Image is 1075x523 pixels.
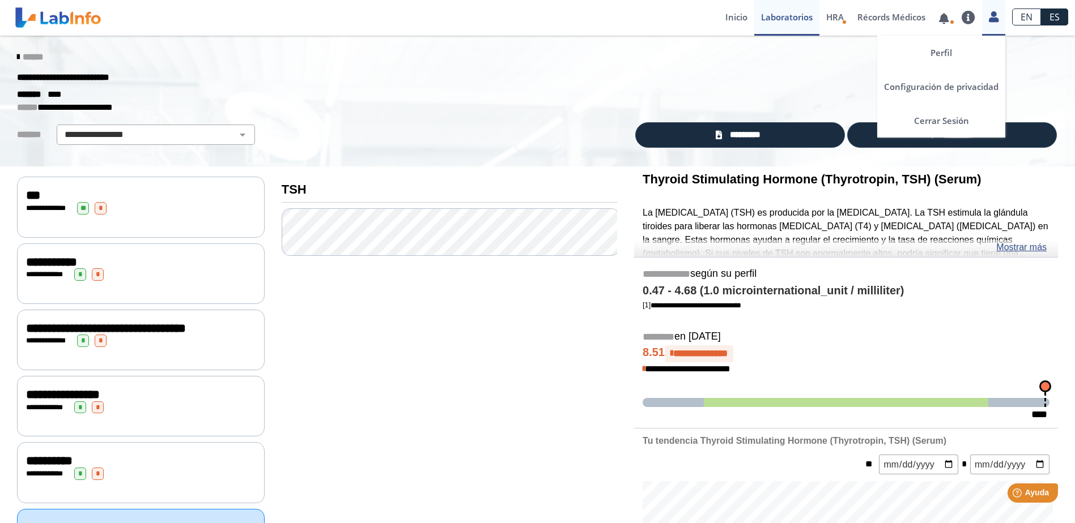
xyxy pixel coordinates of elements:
[974,479,1063,511] iframe: Help widget launcher
[643,345,1049,362] h4: 8.51
[643,206,1049,288] p: La [MEDICAL_DATA] (TSH) es producida por la [MEDICAL_DATA]. La TSH estimula la glándula tiroides ...
[826,11,844,23] span: HRA
[970,455,1049,474] input: mm/dd/yyyy
[282,182,307,196] b: TSH
[643,301,741,309] a: [1]
[879,455,958,474] input: mm/dd/yyyy
[1012,8,1041,25] a: EN
[643,284,1049,298] h4: 0.47 - 4.68 (1.0 microinternational_unit / milliliter)
[1041,8,1068,25] a: ES
[996,241,1047,254] a: Mostrar más
[877,36,1005,70] a: Perfil
[643,172,981,186] b: Thyroid Stimulating Hormone (Thyrotropin, TSH) (Serum)
[643,268,1049,281] h5: según su perfil
[643,331,1049,344] h5: en [DATE]
[643,436,946,445] b: Tu tendencia Thyroid Stimulating Hormone (Thyrotropin, TSH) (Serum)
[877,70,1005,104] a: Configuración de privacidad
[877,104,1005,138] a: Cerrar Sesión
